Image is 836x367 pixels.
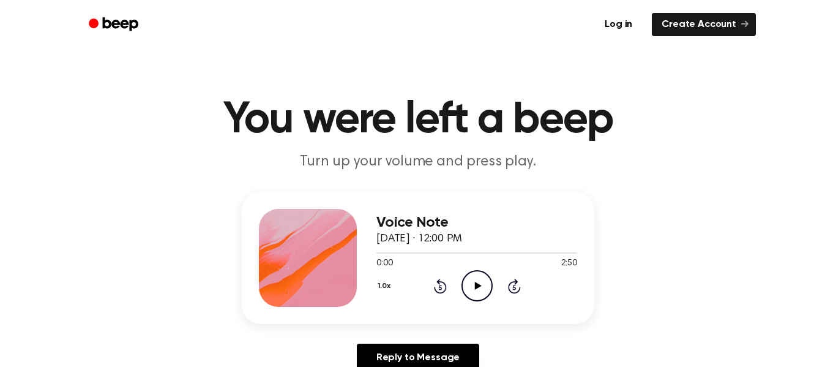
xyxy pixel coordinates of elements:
h3: Voice Note [376,214,577,231]
a: Log in [592,10,644,39]
p: Turn up your volume and press play. [183,152,653,172]
a: Create Account [652,13,756,36]
span: [DATE] · 12:00 PM [376,233,462,244]
span: 0:00 [376,257,392,270]
a: Beep [80,13,149,37]
h1: You were left a beep [105,98,731,142]
button: 1.0x [376,276,395,297]
span: 2:50 [561,257,577,270]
